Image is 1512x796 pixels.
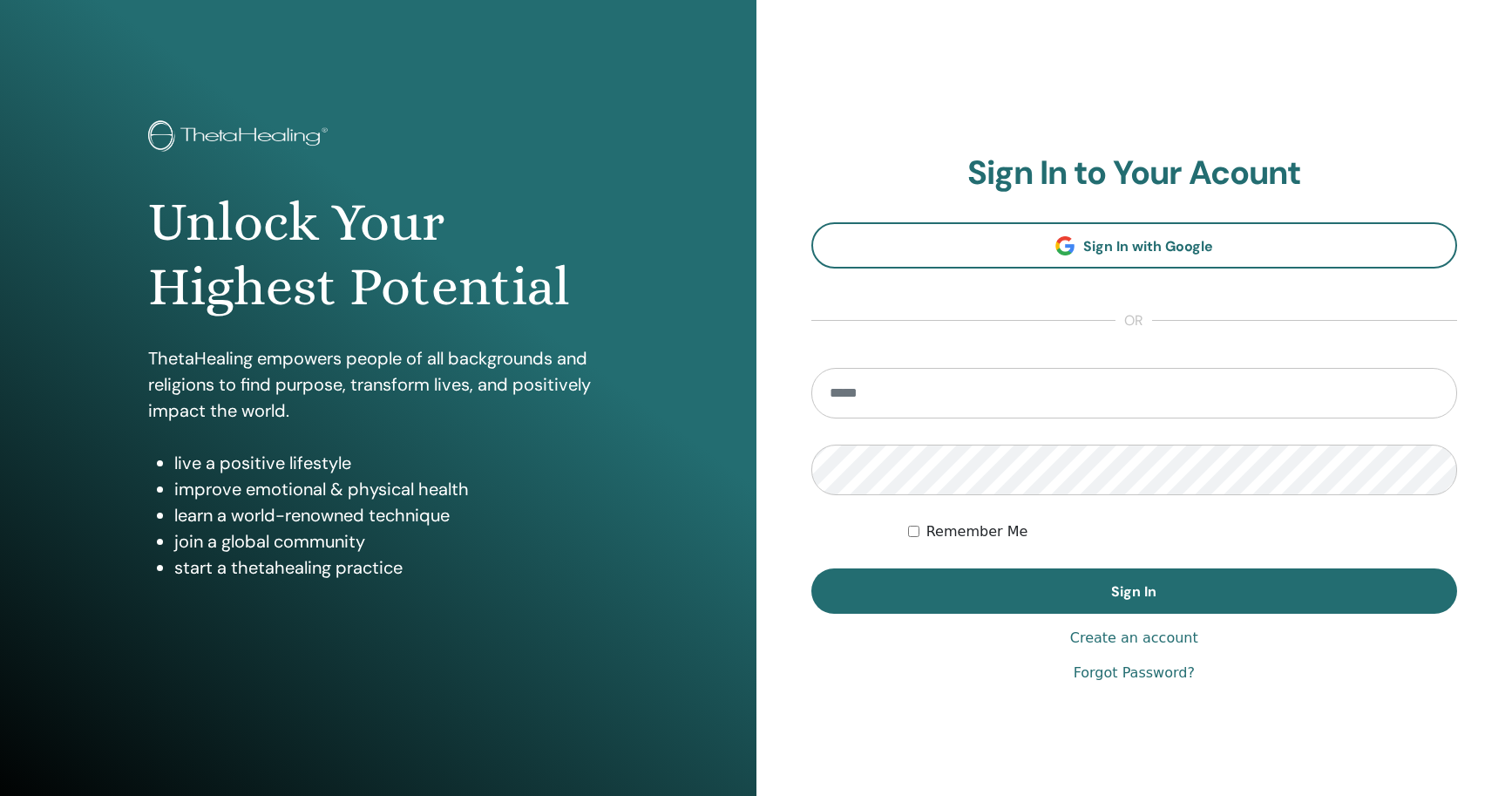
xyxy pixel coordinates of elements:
[811,153,1458,194] h2: Sign In to Your Acount
[174,502,608,528] li: learn a world-renowned technique
[148,345,608,424] p: ThetaHealing empowers people of all backgrounds and religions to find purpose, transform lives, a...
[174,528,608,554] li: join a global community
[1115,310,1152,331] span: or
[926,521,1028,542] label: Remember Me
[174,450,608,476] li: live a positive lifestyle
[811,568,1458,614] button: Sign In
[174,476,608,502] li: improve emotional & physical health
[1083,237,1213,255] span: Sign In with Google
[1070,628,1198,649] a: Create an account
[174,554,608,581] li: start a thetahealing practice
[908,521,1457,542] div: Keep me authenticated indefinitely or until I manually logout
[1074,663,1195,684] a: Forgot Password?
[1111,582,1156,601] span: Sign In
[148,190,608,320] h1: Unlock Your Highest Potential
[811,222,1458,269] a: Sign In with Google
